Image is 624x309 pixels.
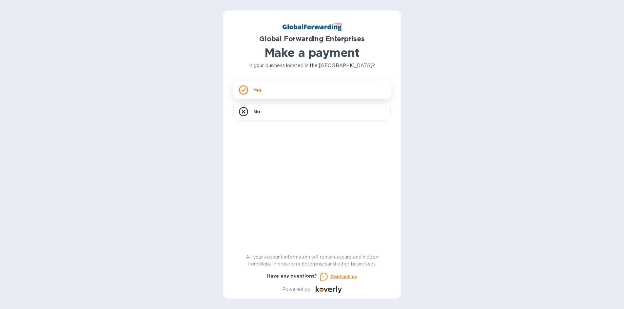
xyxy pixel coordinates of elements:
[233,46,391,60] h1: Make a payment
[253,87,261,93] p: Yes
[282,286,310,293] p: Powered by
[267,273,317,279] b: Have any questions?
[330,274,357,279] u: Contact us
[259,35,365,43] b: Global Forwarding Enterprises
[233,254,391,267] p: All your account information will remain secure and hidden from Global Forwarding Enterprises and...
[253,108,260,115] p: No
[233,62,391,69] p: Is your business located in the [GEOGRAPHIC_DATA]?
